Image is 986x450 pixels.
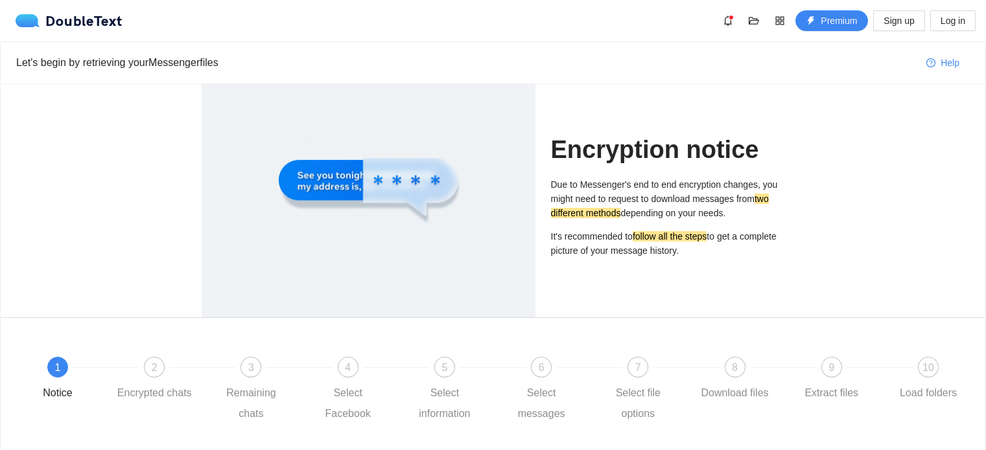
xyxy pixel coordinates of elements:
[16,14,123,27] div: DoubleText
[922,362,934,373] span: 10
[600,357,697,424] div: 7Select file options
[539,362,545,373] span: 6
[891,357,966,403] div: 10Load folders
[900,383,957,403] div: Load folders
[744,16,764,26] span: folder-open
[884,14,914,28] span: Sign up
[600,383,675,424] div: Select file options
[916,52,970,73] button: question-circleHelp
[311,357,407,424] div: 4Select Facebook
[926,58,935,69] span: question-circle
[635,362,641,373] span: 7
[43,383,72,403] div: Notice
[551,194,769,218] mark: two different methods
[213,357,310,424] div: 3Remaining chats
[718,10,738,31] button: bell
[701,383,769,403] div: Download files
[248,362,254,373] span: 3
[55,362,61,373] span: 1
[930,10,976,31] button: Log in
[941,56,959,70] span: Help
[873,10,924,31] button: Sign up
[804,383,858,403] div: Extract files
[551,229,785,258] p: It's recommended to to get a complete picture of your message history.
[20,357,117,403] div: 1Notice
[407,383,482,424] div: Select information
[152,362,158,373] span: 2
[769,10,790,31] button: appstore
[504,357,600,424] div: 6Select messages
[821,14,857,28] span: Premium
[806,16,816,27] span: thunderbolt
[117,383,192,403] div: Encrypted chats
[633,231,707,242] mark: follow all the steps
[732,362,738,373] span: 8
[16,14,45,27] img: logo
[795,10,868,31] button: thunderboltPremium
[794,357,891,403] div: 9Extract files
[551,135,785,165] h1: Encryption notice
[770,16,790,26] span: appstore
[698,357,794,403] div: 8Download files
[744,10,764,31] button: folder-open
[16,14,123,27] a: logoDoubleText
[311,383,386,424] div: Select Facebook
[504,383,579,424] div: Select messages
[117,357,213,403] div: 2Encrypted chats
[16,54,916,71] div: Let's begin by retrieving your Messenger files
[345,362,351,373] span: 4
[718,16,738,26] span: bell
[941,14,965,28] span: Log in
[551,177,785,220] p: Due to Messenger's end to end encryption changes, you might need to request to download messages ...
[441,362,447,373] span: 5
[407,357,504,424] div: 5Select information
[828,362,834,373] span: 9
[213,383,288,424] div: Remaining chats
